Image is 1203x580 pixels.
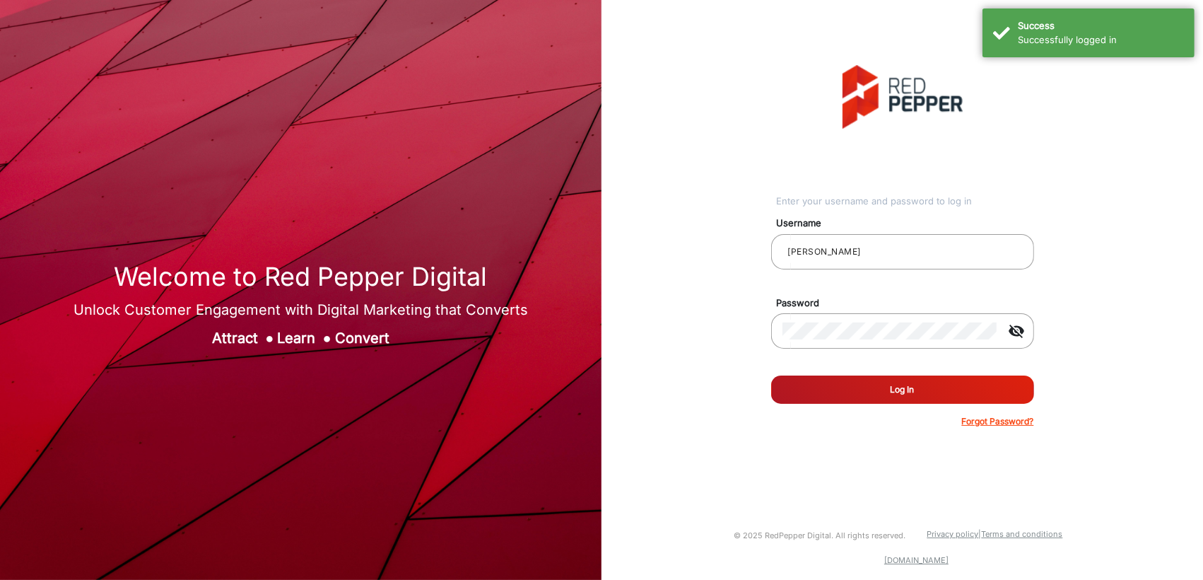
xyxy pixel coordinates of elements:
[979,529,982,539] a: |
[74,299,528,320] div: Unlock Customer Engagement with Digital Marketing that Converts
[927,529,979,539] a: Privacy policy
[766,296,1050,311] mat-label: Password
[843,65,963,129] img: vmg-logo
[1018,19,1184,33] div: Success
[962,415,1034,428] p: Forgot Password?
[884,555,949,565] a: [DOMAIN_NAME]
[776,195,1034,209] div: Enter your username and password to log in
[1000,323,1034,340] mat-icon: visibility_off
[766,216,1050,231] mat-label: Username
[323,330,331,347] span: ●
[74,262,528,292] h1: Welcome to Red Pepper Digital
[1018,33,1184,47] div: Successfully logged in
[782,243,1023,260] input: Your username
[265,330,274,347] span: ●
[734,530,906,540] small: © 2025 RedPepper Digital. All rights reserved.
[982,529,1063,539] a: Terms and conditions
[771,376,1034,404] button: Log In
[74,327,528,349] div: Attract Learn Convert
